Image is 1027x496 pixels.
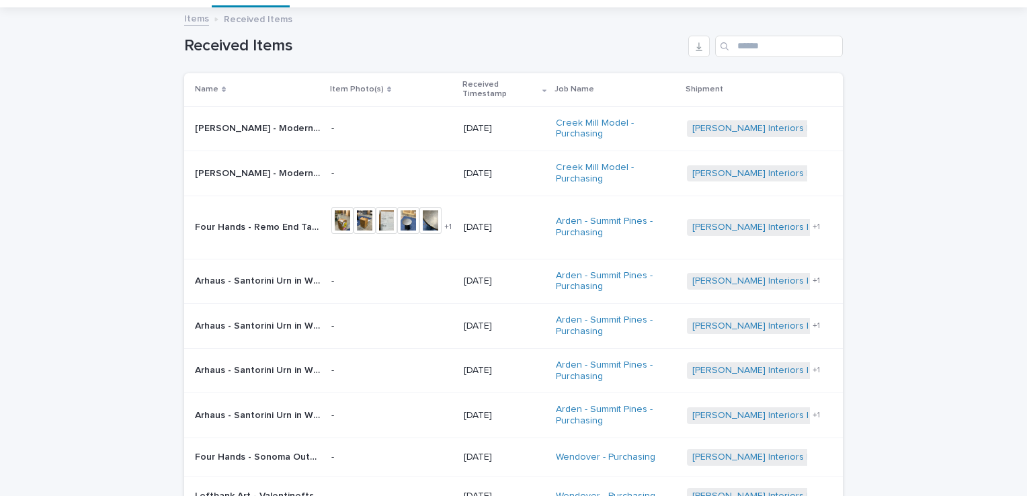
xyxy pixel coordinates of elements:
p: Four Hands - Remo End Table Distressed Bronze • 248341-002 | 69726 [195,219,323,233]
p: - [331,321,453,332]
p: - [331,410,453,421]
a: Arden - Summit Pines - Purchasing [556,315,676,337]
p: - [331,365,453,376]
a: [PERSON_NAME] Interiors | Inbound Shipment | 23445 [692,321,925,332]
p: [DATE] [464,365,545,376]
a: Arden - Summit Pines - Purchasing [556,404,676,427]
span: + 1 [813,411,820,419]
p: Arhaus - Santorini Urn in White $149.00 SKU 651920V1011 | 70926 [195,407,323,421]
a: [PERSON_NAME] Interiors | Inbound Shipment | 23445 [692,276,925,287]
a: Items [184,10,209,26]
span: + 1 [813,366,820,374]
tr: Arhaus - Santorini Urn in White $149.00 SKU 651920V1011 | 70927Arhaus - Santorini Urn in White $1... [184,348,843,393]
a: [PERSON_NAME] Interiors | Inbound Shipment | 24053 [692,452,925,463]
a: Wendover - Purchasing [556,452,655,463]
h1: Received Items [184,36,683,56]
tr: Arhaus - Santorini Urn in White $149.00 SKU 651920V1011 | 70928Arhaus - Santorini Urn in White $1... [184,259,843,304]
a: [PERSON_NAME] Interiors | Inbound Shipment | 23445 [692,410,925,421]
p: Received Items [224,11,292,26]
a: [PERSON_NAME] Interiors | Inbound Shipment | 23678 [692,123,924,134]
tr: Arhaus - Santorini Urn in White $149.00 SKU 651920V1011 | 70926Arhaus - Santorini Urn in White $1... [184,393,843,438]
a: Creek Mill Model - Purchasing [556,162,676,185]
p: [DATE] [464,168,545,179]
p: - [331,276,453,287]
p: Received Timestamp [462,77,539,102]
tr: Four Hands - Remo End Table Distressed Bronze • 248341-002 | 69726Four Hands - Remo End Table Dis... [184,196,843,259]
p: [DATE] [464,276,545,287]
tr: [PERSON_NAME] - Modern Maze | 71834[PERSON_NAME] - Modern Maze | 71834 -[DATE]Creek Mill Model - ... [184,151,843,196]
p: - [331,168,453,179]
p: Arhaus - Santorini Urn in White $149.00 SKU 651920V1011 | 70927 [195,362,323,376]
span: + 1 [813,277,820,285]
p: Arhaus - Santorini Urn in White $149.00 SKU 651920V1011 | 70925 [195,318,323,332]
p: [DATE] [464,452,545,463]
input: Search [715,36,843,57]
p: Four Hands - Sonoma Outdoor Sofa- Washed Brown Venao Charcoal • JSOL-10502K-562 | 73128 [195,449,323,463]
p: Shipment [686,82,723,97]
p: - [331,452,453,463]
tr: Four Hands - Sonoma Outdoor Sofa- Washed Brown Venao Charcoal • JSOL-10502K-562 | 73128Four Hands... [184,438,843,477]
p: Job Name [554,82,594,97]
a: Arden - Summit Pines - Purchasing [556,360,676,382]
p: [PERSON_NAME] - Modern Maze | 71834 [195,165,323,179]
p: [DATE] [464,410,545,421]
p: Arhaus - Santorini Urn in White $149.00 SKU 651920V1011 | 70928 [195,273,323,287]
a: Arden - Summit Pines - Purchasing [556,216,676,239]
p: [DATE] [464,222,545,233]
p: - [331,123,453,134]
tr: Arhaus - Santorini Urn in White $149.00 SKU 651920V1011 | 70925Arhaus - Santorini Urn in White $1... [184,304,843,349]
p: Name [195,82,218,97]
span: + 1 [444,223,452,231]
tr: [PERSON_NAME] - Modern Maze | 71833[PERSON_NAME] - Modern Maze | 71833 -[DATE]Creek Mill Model - ... [184,106,843,151]
span: + 1 [813,223,820,231]
a: [PERSON_NAME] Interiors | Inbound Shipment | 23167 [692,222,922,233]
a: [PERSON_NAME] Interiors | Inbound Shipment | 23678 [692,168,924,179]
p: [DATE] [464,321,545,332]
a: [PERSON_NAME] Interiors | Inbound Shipment | 23445 [692,365,925,376]
a: Arden - Summit Pines - Purchasing [556,270,676,293]
p: Item Photo(s) [330,82,384,97]
p: [DATE] [464,123,545,134]
span: + 1 [813,322,820,330]
p: [PERSON_NAME] - Modern Maze | 71833 [195,120,323,134]
a: Creek Mill Model - Purchasing [556,118,676,140]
